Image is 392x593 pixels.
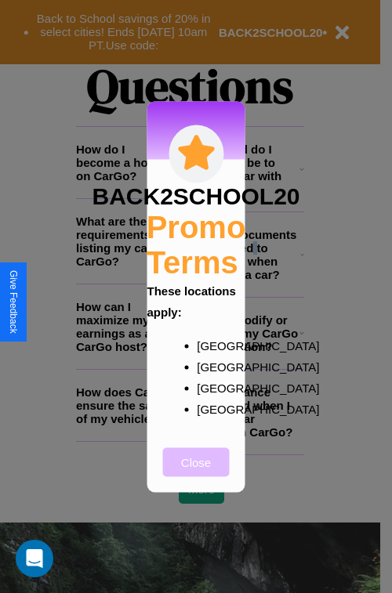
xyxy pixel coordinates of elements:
p: [GEOGRAPHIC_DATA] [197,334,227,356]
b: These locations apply: [147,284,236,318]
p: [GEOGRAPHIC_DATA] [197,356,227,377]
p: [GEOGRAPHIC_DATA] [197,377,227,398]
button: Close [163,447,230,476]
div: Give Feedback [8,270,19,334]
h2: Promo Terms [147,209,246,280]
p: [GEOGRAPHIC_DATA] [197,398,227,419]
h3: BACK2SCHOOL20 [92,183,299,209]
div: Open Intercom Messenger [16,540,53,577]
